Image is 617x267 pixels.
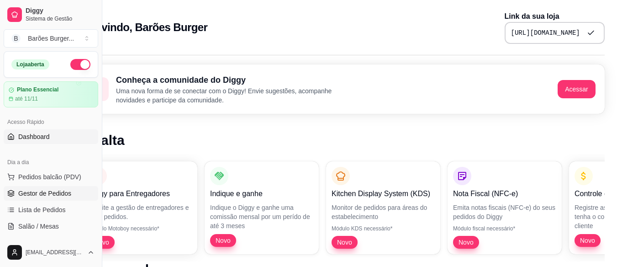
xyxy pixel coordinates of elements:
[332,203,435,221] p: Monitor de pedidos para áreas do estabelecimento
[26,7,95,15] span: Diggy
[448,161,562,254] button: Nota Fiscal (NFC-e)Emita notas fiscais (NFC-e) do seus pedidos do DiggyMódulo fiscal necessário*Novo
[11,34,21,43] span: B
[212,236,234,245] span: Novo
[18,222,59,231] span: Salão / Mesas
[205,161,319,254] button: Indique e ganheIndique o Diggy e ganhe uma comissão mensal por um perído de até 3 mesesNovo
[17,86,58,93] article: Plano Essencial
[332,188,435,199] p: Kitchen Display System (KDS)
[76,132,605,149] h1: Em alta
[116,86,350,105] p: Uma nova forma de se conectar com o Diggy! Envie sugestões, acompanhe novidades e participe da co...
[576,236,599,245] span: Novo
[453,188,556,199] p: Nota Fiscal (NFC-e)
[326,161,440,254] button: Kitchen Display System (KDS)Monitor de pedidos para áreas do estabelecimentoMódulo KDS necessário...
[4,170,98,184] button: Pedidos balcão (PDV)
[453,203,556,221] p: Emita notas fiscais (NFC-e) do seus pedidos do Diggy
[4,155,98,170] div: Dia a dia
[4,29,98,48] button: Select a team
[15,95,38,102] article: até 11/11
[18,205,66,214] span: Lista de Pedidos
[333,238,356,247] span: Novo
[4,81,98,107] a: Plano Essencialaté 11/11
[4,203,98,217] a: Lista de Pedidos
[89,225,192,232] p: Módulo Motoboy necessário*
[4,219,98,234] a: Salão / Mesas
[210,203,313,230] p: Indique o Diggy e ganhe uma comissão mensal por um perído de até 3 meses
[453,225,556,232] p: Módulo fiscal necessário*
[89,188,192,199] p: Diggy para Entregadores
[18,172,81,182] span: Pedidos balcão (PDV)
[18,132,50,141] span: Dashboard
[4,115,98,129] div: Acesso Rápido
[28,34,74,43] div: Barões Burger ...
[83,161,197,254] button: Diggy para EntregadoresFacilite a gestão de entregadores e seus pedidos.Módulo Motoboy necessário...
[4,129,98,144] a: Dashboard
[332,225,435,232] p: Módulo KDS necessário*
[4,235,98,250] a: Diggy Botnovo
[4,241,98,263] button: [EMAIL_ADDRESS][DOMAIN_NAME]
[18,189,71,198] span: Gestor de Pedidos
[26,15,95,22] span: Sistema de Gestão
[210,188,313,199] p: Indique e ganhe
[4,4,98,26] a: DiggySistema de Gestão
[455,238,477,247] span: Novo
[558,80,596,98] button: Acessar
[4,186,98,201] a: Gestor de Pedidos
[76,20,207,35] h2: Bem vindo, Barões Burger
[89,203,192,221] p: Facilite a gestão de entregadores e seus pedidos.
[505,11,605,22] p: Link da sua loja
[70,59,90,70] button: Alterar Status
[11,59,49,69] div: Loja aberta
[584,26,598,40] button: Copy to clipboard
[116,74,350,86] h2: Conheça a comunidade do Diggy
[26,249,84,256] span: [EMAIL_ADDRESS][DOMAIN_NAME]
[511,28,580,37] pre: [URL][DOMAIN_NAME]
